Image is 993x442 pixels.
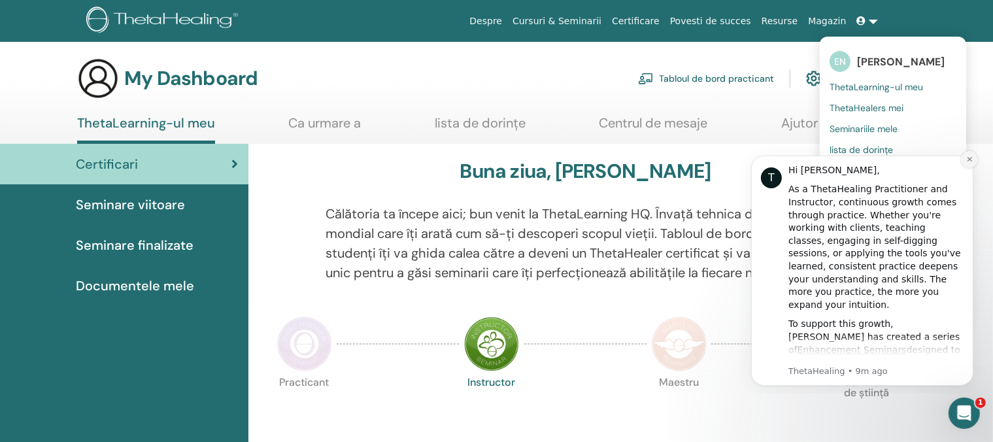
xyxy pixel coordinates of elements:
[76,276,194,296] span: Documentele mele
[830,123,898,135] span: Seminariile mele
[975,398,986,408] span: 1
[756,9,803,33] a: Resurse
[464,9,507,33] a: Despre
[638,64,774,93] a: Tabloul de bord practicant
[76,154,138,174] span: Certificari
[460,160,711,183] h3: Buna ziua, [PERSON_NAME]
[857,55,945,69] span: [PERSON_NAME]
[830,51,850,72] span: EN
[464,377,519,432] p: Instructor
[638,73,654,84] img: chalkboard-teacher.svg
[124,67,258,90] h3: My Dashboard
[599,115,708,141] a: Centrul de mesaje
[277,316,332,371] img: Practitioner
[803,9,851,33] a: Magazin
[830,139,956,160] a: lista de dorințe
[507,9,607,33] a: Cursuri & Seminarii
[839,377,894,432] p: Certificat de știință
[464,316,519,371] img: Instructor
[652,377,707,432] p: Maestru
[57,222,232,233] p: Message from ThetaHealing, sent 9m ago
[86,7,243,36] img: logo.png
[66,201,175,211] a: Enhancement Seminars
[830,97,956,118] a: ThetaHealers mei
[949,398,980,429] iframe: Intercom live chat
[229,7,246,24] button: Dismiss notification
[435,115,526,141] a: lista de dorințe
[277,377,332,432] p: Practicant
[76,235,194,255] span: Seminare finalizate
[76,195,185,214] span: Seminare viitoare
[806,64,877,93] a: Contul meu
[77,115,215,144] a: ThetaLearning-ul meu
[665,9,756,33] a: Povesti de succes
[830,76,956,97] a: ThetaLearning-ul meu
[732,144,993,394] iframe: Intercom notifications message
[289,115,362,141] a: Ca urmare a
[326,204,845,282] p: Călătoria ta începe aici; bun venit la ThetaLearning HQ. Învață tehnica de renume mondial care îț...
[830,118,956,139] a: Seminariile mele
[830,81,923,93] span: ThetaLearning-ul meu
[57,174,232,315] div: To support this growth, [PERSON_NAME] has created a series of designed to help you refine your kn...
[830,46,956,76] a: EN[PERSON_NAME]
[830,102,903,114] span: ThetaHealers mei
[781,115,878,141] a: Ajutor și resurse
[806,67,822,90] img: cog.svg
[652,316,707,371] img: Master
[607,9,665,33] a: Certificare
[77,58,119,99] img: generic-user-icon.jpg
